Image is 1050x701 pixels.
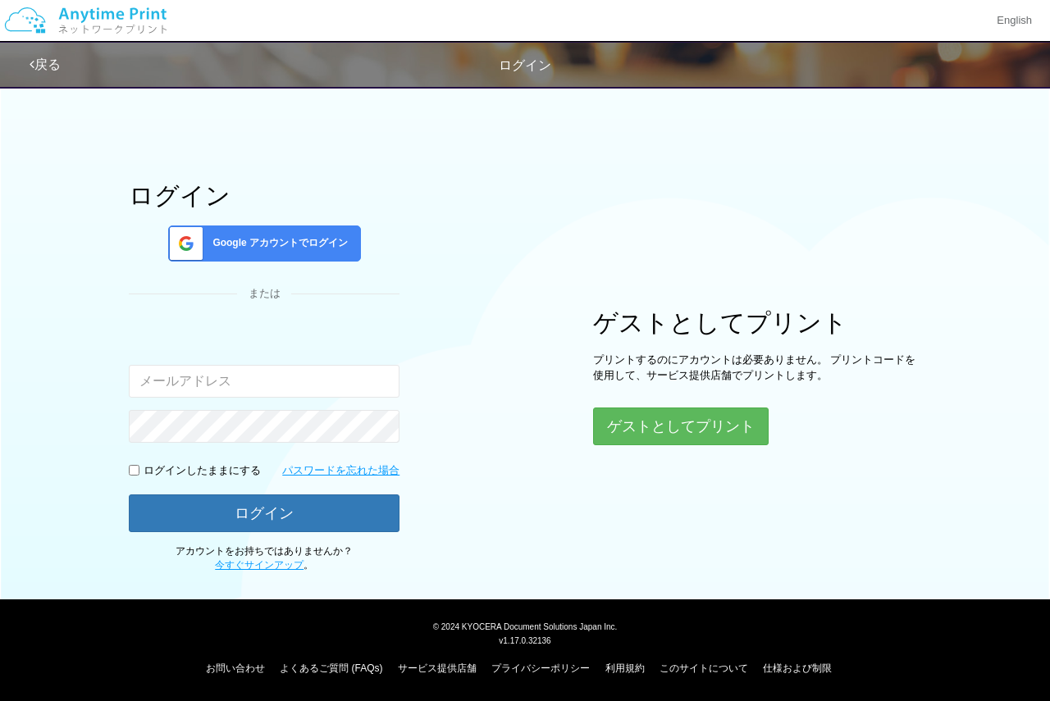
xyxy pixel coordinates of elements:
[215,559,313,571] span: 。
[144,463,261,479] p: ログインしたままにする
[499,58,551,72] span: ログイン
[206,236,348,250] span: Google アカウントでログイン
[129,182,399,209] h1: ログイン
[282,463,399,479] a: パスワードを忘れた場合
[215,559,304,571] a: 今すぐサインアップ
[129,286,399,302] div: または
[499,635,550,645] span: v1.17.0.32136
[763,662,832,674] a: 仕様および制限
[30,57,61,71] a: 戻る
[593,353,921,383] p: プリントするのにアカウントは必要ありません。 プリントコードを使用して、サービス提供店舗でプリントします。
[129,544,399,572] p: アカウントをお持ちではありませんか？
[129,365,399,398] input: メールアドレス
[593,309,921,336] h1: ゲストとしてプリント
[605,662,645,674] a: 利用規約
[660,662,748,674] a: このサイトについて
[129,494,399,532] button: ログイン
[433,621,618,631] span: © 2024 KYOCERA Document Solutions Japan Inc.
[491,662,590,674] a: プライバシーポリシー
[280,662,382,674] a: よくあるご質問 (FAQs)
[398,662,477,674] a: サービス提供店舗
[206,662,265,674] a: お問い合わせ
[593,407,769,445] button: ゲストとしてプリント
